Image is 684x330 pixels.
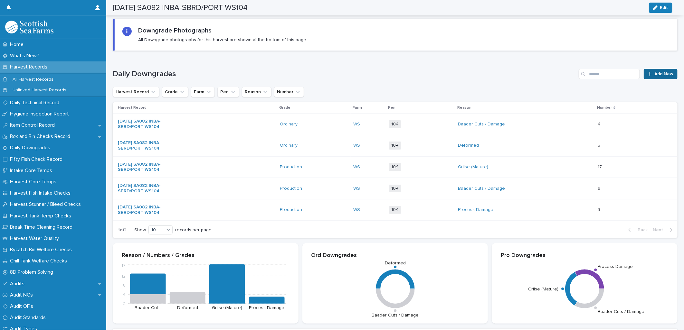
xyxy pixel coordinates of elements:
[7,133,75,140] p: Box and Bin Checks Record
[7,201,86,207] p: Harvest Stunner / Bleed Checks
[7,292,38,298] p: Audit NCs
[353,207,360,213] a: WS
[458,143,479,148] a: Deformed
[598,185,602,191] p: 9
[118,119,172,130] a: [DATE] SA082 INBA-SBRD/PORT WS104
[353,122,360,127] a: WS
[598,142,602,148] p: 5
[162,87,188,97] button: Grade
[389,185,401,193] span: 104
[385,261,406,265] text: Deformed
[7,315,51,321] p: Audit Standards
[113,135,678,156] tr: [DATE] SA082 INBA-SBRD/PORT WS104 Ordinary WS 104Deformed 55
[113,87,159,97] button: Harvest Record
[242,87,271,97] button: Reason
[113,178,678,199] tr: [DATE] SA082 INBA-SBRD/PORT WS104 Production WS 104Baader Cuts / Damage 99
[113,69,576,79] h1: Daily Downgrades
[274,87,304,97] button: Number
[217,87,239,97] button: Pen
[123,283,126,288] tspan: 8
[7,53,44,59] p: What's New?
[353,186,360,191] a: WS
[528,287,559,291] text: Grilse (Mature)
[121,264,126,268] tspan: 17
[123,292,126,297] tspan: 4
[118,205,172,215] a: [DATE] SA082 INBA-SBRD/PORT WS104
[7,77,59,82] p: All Harvest Records
[7,179,62,185] p: Harvest Core Temps
[279,104,290,111] p: Grade
[7,303,38,309] p: Audit OFIs
[113,156,678,178] tr: [DATE] SA082 INBA-SBRD/PORT WS104 Production WS 104Grilse (Mature) 1717
[7,281,30,287] p: Audits
[123,302,126,306] tspan: 0
[118,104,147,111] p: Harvest Record
[7,258,72,264] p: Chill Tank Welfare Checks
[7,213,76,219] p: Harvest Tank Temp Checks
[353,104,362,111] p: Farm
[134,227,146,233] p: Show
[458,164,488,170] a: Grilse (Mature)
[388,104,395,111] p: Pen
[389,142,401,150] span: 104
[212,306,242,310] text: Grilse (Mature)
[353,143,360,148] a: WS
[7,145,55,151] p: Daily Downgrades
[353,164,360,170] a: WS
[598,206,602,213] p: 3
[113,199,678,221] tr: [DATE] SA082 INBA-SBRD/PORT WS104 Production WS 104Process Damage 33
[653,228,667,232] span: Next
[598,309,645,314] text: Baader Cuts / Damage
[280,207,302,213] a: Production
[7,156,68,162] p: Fifty Fish Check Record
[138,27,212,34] h2: Downgrade Photographs
[280,122,298,127] a: Ordinary
[280,164,302,170] a: Production
[191,87,215,97] button: Farm
[113,3,248,13] h2: [DATE] SA082 INBA-SBRD/PORT WS104
[7,41,29,48] p: Home
[579,69,640,79] input: Search
[7,235,64,242] p: Harvest Water Quality
[644,69,678,79] a: Add New
[7,168,57,174] p: Intake Core Temps
[149,227,164,234] div: 10
[7,111,74,117] p: Hygiene Inspection Report
[389,120,401,128] span: 104
[138,37,307,43] p: All Downgrade photographs for this harvest are shown at the bottom of this page.
[7,190,76,196] p: Harvest Fish Intake Checks
[650,227,678,233] button: Next
[634,228,648,232] span: Back
[457,104,471,111] p: Reason
[7,122,60,128] p: Item Control Record
[649,3,672,13] button: Edit
[118,140,172,151] a: [DATE] SA082 INBA-SBRD/PORT WS104
[175,227,212,233] p: records per page
[7,100,64,106] p: Daily Technical Record
[118,183,172,194] a: [DATE] SA082 INBA-SBRD/PORT WS104
[7,64,52,70] p: Harvest Records
[597,104,612,111] p: Number
[389,206,401,214] span: 104
[113,114,678,135] tr: [DATE] SA082 INBA-SBRD/PORT WS104 Ordinary WS 104Baader Cuts / Damage 44
[5,21,53,33] img: mMrefqRFQpe26GRNOUkG
[177,306,198,310] text: Deformed
[135,306,161,310] text: Baader Cut…
[7,87,71,93] p: Unlinked Harvest Records
[249,306,284,310] text: Process Damage
[458,207,493,213] a: Process Damage
[280,186,302,191] a: Production
[458,186,505,191] a: Baader Cuts / Damage
[598,163,603,170] p: 17
[7,224,78,230] p: Break Time Cleaning Record
[372,313,419,317] text: Baader Cuts / Damage
[113,222,132,238] p: 1 of 1
[458,122,505,127] a: Baader Cuts / Damage
[389,163,401,171] span: 104
[118,162,172,173] a: [DATE] SA082 INBA-SBRD/PORT WS104
[7,247,77,253] p: Bycatch Bin Welfare Checks
[623,227,650,233] button: Back
[598,120,602,127] p: 4
[501,252,669,259] p: Pro Downgrades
